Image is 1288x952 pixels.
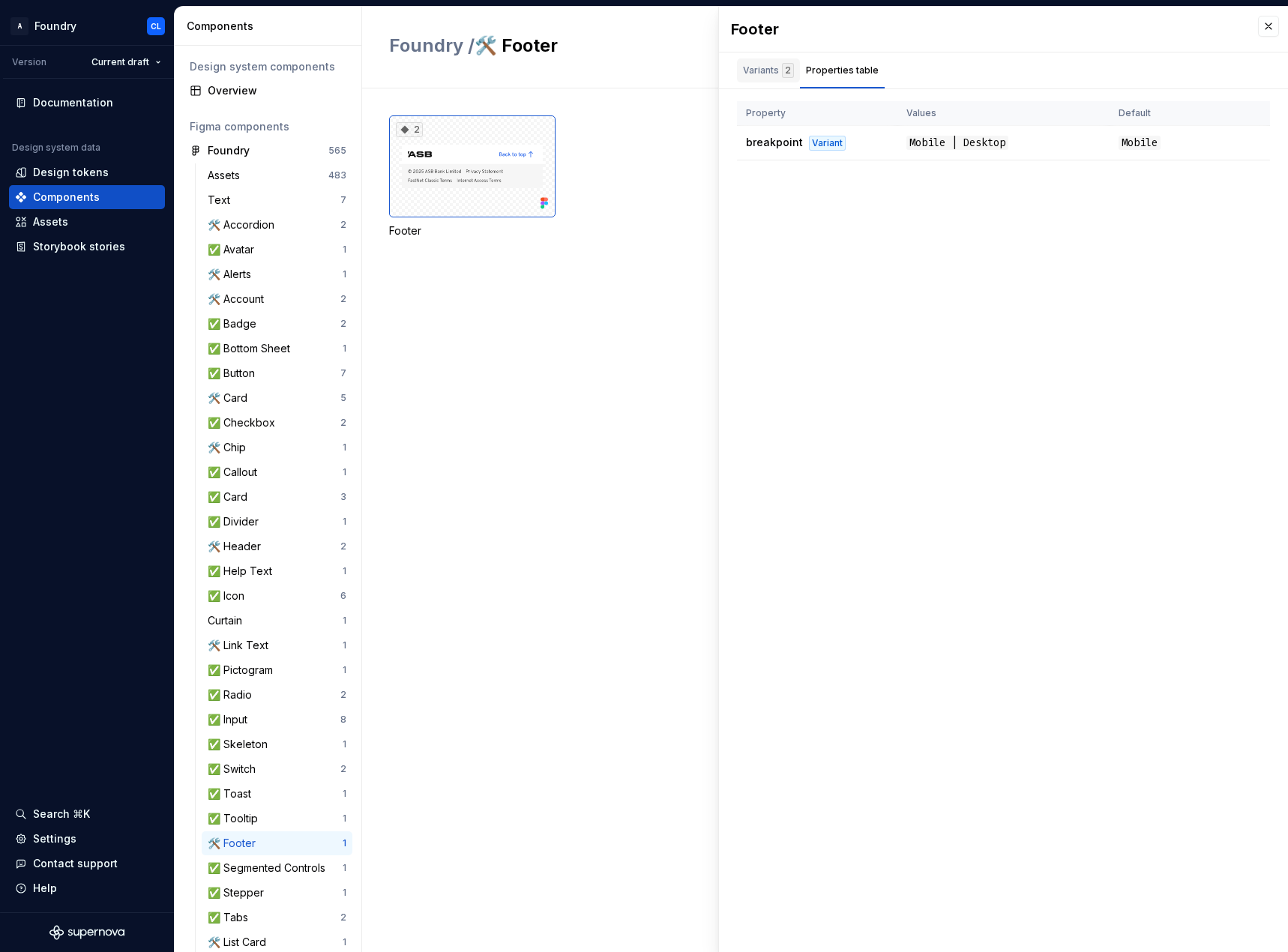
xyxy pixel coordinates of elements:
div: ✅ Callout [208,465,263,480]
button: Help [9,876,165,900]
div: 1 [343,862,346,874]
div: ✅ Icon [208,588,250,603]
div: 1 [343,639,346,651]
a: Curtain1 [202,609,352,633]
button: AFoundryCL [3,10,171,42]
th: Default [1110,101,1270,126]
div: Overview [208,83,346,98]
span: breakpoint [746,136,803,148]
div: 1 [343,516,346,528]
a: ✅ Card3 [202,485,352,509]
div: ✅ Pictogram [208,663,279,678]
button: Current draft [85,52,168,73]
div: ✅ Badge [208,316,262,331]
a: ✅ Stepper1 [202,881,352,905]
span: Mobile [1119,136,1161,150]
div: Storybook stories [33,239,125,254]
div: ✅ Input [208,712,253,727]
div: ✅ Card [208,489,253,504]
th: Property [737,101,897,126]
div: Help [33,881,57,896]
div: ✅ Toast [208,786,257,801]
a: Assets [9,210,165,234]
div: Text [208,193,236,208]
div: 2 [340,219,346,231]
a: Assets483 [202,163,352,187]
div: 1 [343,268,346,280]
div: Components [187,19,355,34]
div: Properties table [806,63,879,78]
div: ✅ Help Text [208,564,278,579]
div: Design tokens [33,165,109,180]
a: Supernova Logo [49,925,124,940]
a: Settings [9,827,165,851]
div: Variant [809,136,846,151]
div: ✅ Checkbox [208,415,281,430]
a: Storybook stories [9,235,165,259]
div: 483 [328,169,346,181]
a: ✅ Icon6 [202,584,352,608]
a: ✅ Radio2 [202,683,352,707]
div: A [10,17,28,35]
div: 2 [340,540,346,552]
div: ✅ Avatar [208,242,260,257]
div: Design system components [190,59,346,74]
div: 1 [343,936,346,948]
div: 🛠️ Accordion [208,217,280,232]
div: CL [151,20,161,32]
button: Contact support [9,852,165,876]
div: Foundry [34,19,76,34]
div: 1 [343,442,346,454]
div: 1 [343,244,346,256]
div: Foundry [208,143,250,158]
a: ✅ Pictogram1 [202,658,352,682]
div: Documentation [33,95,113,110]
div: Footer [731,19,1243,40]
div: ✅ Button [208,366,261,381]
a: ✅ Tabs2 [202,906,352,930]
div: Curtain [208,613,248,628]
div: Design system data [12,142,100,154]
div: 2 [340,318,346,330]
div: 1 [343,837,346,849]
a: Overview [184,79,352,103]
div: 2 [340,293,346,305]
div: 2 [340,763,346,775]
a: ✅ Bottom Sheet1 [202,337,352,361]
div: 1 [343,466,346,478]
a: ✅ Divider1 [202,510,352,534]
a: Components [9,185,165,209]
a: ✅ Button7 [202,361,352,385]
a: ✅ Input8 [202,708,352,732]
div: Settings [33,831,76,846]
div: Variants [743,63,794,78]
div: 🛠️ Link Text [208,638,274,653]
div: ✅ Skeleton [208,737,274,752]
button: Search ⌘K [9,802,165,826]
div: 1 [343,813,346,825]
div: ✅ Switch [208,762,262,777]
div: 🛠️ Alerts [208,267,257,282]
div: 565 [328,145,346,157]
a: 🛠️ Alerts1 [202,262,352,286]
div: 5 [340,392,346,404]
div: 1 [343,788,346,800]
div: Assets [33,214,68,229]
div: Version [12,56,46,68]
div: 🛠️ Footer [208,836,262,851]
div: Footer [389,223,556,238]
div: 2 [340,912,346,924]
a: 🛠️ Link Text1 [202,633,352,657]
div: 🛠️ Chip [208,440,252,455]
a: Foundry565 [184,139,352,163]
div: 🛠️ Header [208,539,267,554]
th: Values [897,101,1110,126]
a: Documentation [9,91,165,115]
div: Contact support [33,856,118,871]
div: ✅ Bottom Sheet [208,341,296,356]
a: 🛠️ Account2 [202,287,352,311]
div: 3 [340,491,346,503]
a: ✅ Toast1 [202,782,352,806]
div: ✅ Stepper [208,885,270,900]
div: 🛠️ List Card [208,935,272,950]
